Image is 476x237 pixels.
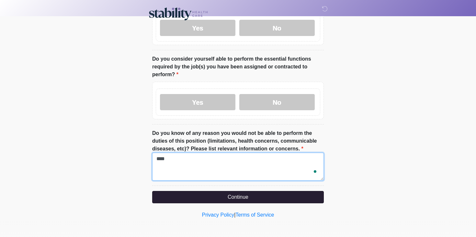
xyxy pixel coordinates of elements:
button: Continue [152,191,324,203]
label: Do you know of any reason you would not be able to perform the duties of this position (limitatio... [152,129,324,153]
a: | [234,212,235,218]
label: Yes [160,20,235,36]
label: No [239,20,315,36]
label: Yes [160,94,235,110]
label: Do you consider yourself able to perform the essential functions required by the job(s) you have ... [152,55,324,78]
textarea: To enrich screen reader interactions, please activate Accessibility in Grammarly extension settings [152,153,324,181]
label: No [239,94,315,110]
img: Stability Healthcare Logo [146,5,210,21]
a: Terms of Service [235,212,274,218]
a: Privacy Policy [202,212,234,218]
